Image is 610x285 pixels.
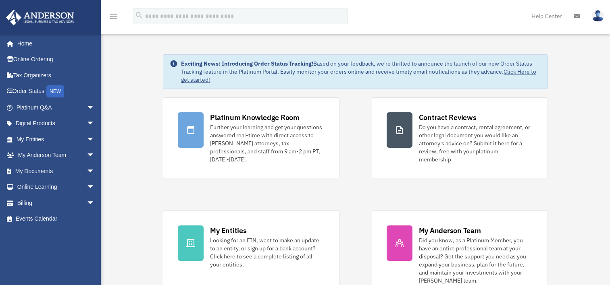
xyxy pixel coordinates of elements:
[6,131,107,147] a: My Entitiesarrow_drop_down
[210,236,324,268] div: Looking for an EIN, want to make an update to an entity, or sign up for a bank account? Click her...
[163,97,339,178] a: Platinum Knowledge Room Further your learning and get your questions answered real-time with dire...
[372,97,548,178] a: Contract Reviews Do you have a contract, rental agreement, or other legal document you would like...
[181,68,536,83] a: Click Here to get started!
[181,60,541,84] div: Based on your feedback, we're thrilled to announce the launch of our new Order Status Tracking fe...
[419,112,477,122] div: Contract Reviews
[87,116,103,132] span: arrow_drop_down
[46,85,64,97] div: NEW
[109,14,119,21] a: menu
[6,116,107,132] a: Digital Productsarrow_drop_down
[6,35,103,52] a: Home
[181,60,313,67] strong: Exciting News: Introducing Order Status Tracking!
[6,147,107,163] a: My Anderson Teamarrow_drop_down
[6,99,107,116] a: Platinum Q&Aarrow_drop_down
[6,179,107,195] a: Online Learningarrow_drop_down
[109,11,119,21] i: menu
[6,67,107,83] a: Tax Organizers
[419,236,533,285] div: Did you know, as a Platinum Member, you have an entire professional team at your disposal? Get th...
[6,211,107,227] a: Events Calendar
[210,123,324,163] div: Further your learning and get your questions answered real-time with direct access to [PERSON_NAM...
[419,225,481,235] div: My Anderson Team
[87,163,103,180] span: arrow_drop_down
[210,112,300,122] div: Platinum Knowledge Room
[592,10,604,22] img: User Pic
[6,163,107,179] a: My Documentsarrow_drop_down
[6,195,107,211] a: Billingarrow_drop_down
[6,52,107,68] a: Online Ordering
[87,99,103,116] span: arrow_drop_down
[419,123,533,163] div: Do you have a contract, rental agreement, or other legal document you would like an attorney's ad...
[87,147,103,164] span: arrow_drop_down
[4,10,77,25] img: Anderson Advisors Platinum Portal
[87,195,103,211] span: arrow_drop_down
[87,179,103,196] span: arrow_drop_down
[135,11,144,20] i: search
[6,83,107,100] a: Order StatusNEW
[87,131,103,148] span: arrow_drop_down
[210,225,246,235] div: My Entities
